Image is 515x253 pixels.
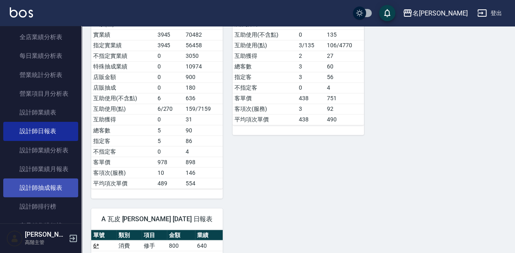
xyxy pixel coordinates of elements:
td: 互助獲得 [91,114,156,125]
td: 636 [184,93,223,103]
th: 項目 [142,230,167,240]
td: 31 [184,114,223,125]
td: 0 [156,114,184,125]
td: 客單價 [232,93,297,103]
td: 3945 [156,29,184,40]
td: 店販抽成 [91,82,156,93]
td: 800 [167,240,195,251]
td: 86 [184,135,223,146]
td: 92 [325,103,364,114]
td: 0 [156,82,184,93]
td: 0 [156,51,184,61]
td: 3/135 [297,40,325,51]
a: 全店業績分析表 [3,28,78,46]
button: save [379,5,395,21]
div: 名[PERSON_NAME] [412,8,467,18]
img: Logo [10,7,33,18]
td: 4 [184,146,223,156]
td: 27 [325,51,364,61]
td: 438 [297,114,325,125]
td: 不指定客 [91,146,156,156]
td: 客項次(服務) [232,103,297,114]
td: 總客數 [91,125,156,135]
td: 3945 [156,40,184,51]
h5: [PERSON_NAME] [25,231,66,239]
td: 互助獲得 [232,51,297,61]
td: 客單價 [91,156,156,167]
a: 設計師日報表 [3,122,78,141]
td: 特殊抽成業績 [91,61,156,72]
td: 3 [297,61,325,72]
td: 146 [184,167,223,178]
td: 3050 [184,51,223,61]
td: 180 [184,82,223,93]
td: 489 [156,178,184,188]
a: 設計師業績分析表 [3,141,78,160]
td: 90 [184,125,223,135]
td: 56 [325,72,364,82]
td: 5 [156,125,184,135]
td: 互助使用(點) [232,40,297,51]
td: 0 [156,72,184,82]
a: 設計師業績表 [3,103,78,122]
td: 5 [156,135,184,146]
td: 900 [184,72,223,82]
td: 指定客 [232,72,297,82]
a: 設計師業績月報表 [3,160,78,178]
td: 客項次(服務) [91,167,156,178]
td: 159/7159 [184,103,223,114]
td: 2 [297,51,325,61]
td: 店販金額 [91,72,156,82]
button: 登出 [474,6,505,21]
th: 業績 [195,230,223,240]
td: 70482 [184,29,223,40]
td: 554 [184,178,223,188]
td: 不指定實業績 [91,51,156,61]
td: 751 [325,93,364,103]
td: 指定實業績 [91,40,156,51]
td: 898 [184,156,223,167]
img: Person [7,230,23,246]
td: 總客數 [232,61,297,72]
td: 0 [156,61,184,72]
td: 10 [156,167,184,178]
td: 56458 [184,40,223,51]
th: 單號 [91,230,116,240]
span: A 瓦皮 [PERSON_NAME] [DATE] 日報表 [101,215,213,223]
td: 平均項次單價 [232,114,297,125]
a: 每日業績分析表 [3,46,78,65]
th: 類別 [116,230,142,240]
td: 消費 [116,240,142,251]
td: 978 [156,156,184,167]
a: 營業統計分析表 [3,66,78,84]
td: 3 [297,72,325,82]
a: 營業項目月分析表 [3,84,78,103]
td: 438 [297,93,325,103]
table: a dense table [91,9,223,189]
td: 6 [156,93,184,103]
td: 4 [325,82,364,93]
td: 10974 [184,61,223,72]
td: 0 [297,82,325,93]
a: 設計師排行榜 [3,197,78,216]
td: 60 [325,61,364,72]
td: 修手 [142,240,167,251]
td: 指定客 [91,135,156,146]
td: 3 [297,103,325,114]
td: 135 [325,29,364,40]
td: 實業績 [91,29,156,40]
td: 490 [325,114,364,125]
th: 金額 [167,230,195,240]
td: 互助使用(不含點) [91,93,156,103]
td: 互助使用(點) [91,103,156,114]
td: 0 [297,29,325,40]
button: 名[PERSON_NAME] [399,5,471,22]
td: 互助使用(不含點) [232,29,297,40]
td: 6/270 [156,103,184,114]
td: 平均項次單價 [91,178,156,188]
a: 商品銷售排行榜 [3,216,78,235]
td: 不指定客 [232,82,297,93]
td: 0 [156,146,184,156]
td: 106/4770 [325,40,364,51]
a: 設計師抽成報表 [3,178,78,197]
